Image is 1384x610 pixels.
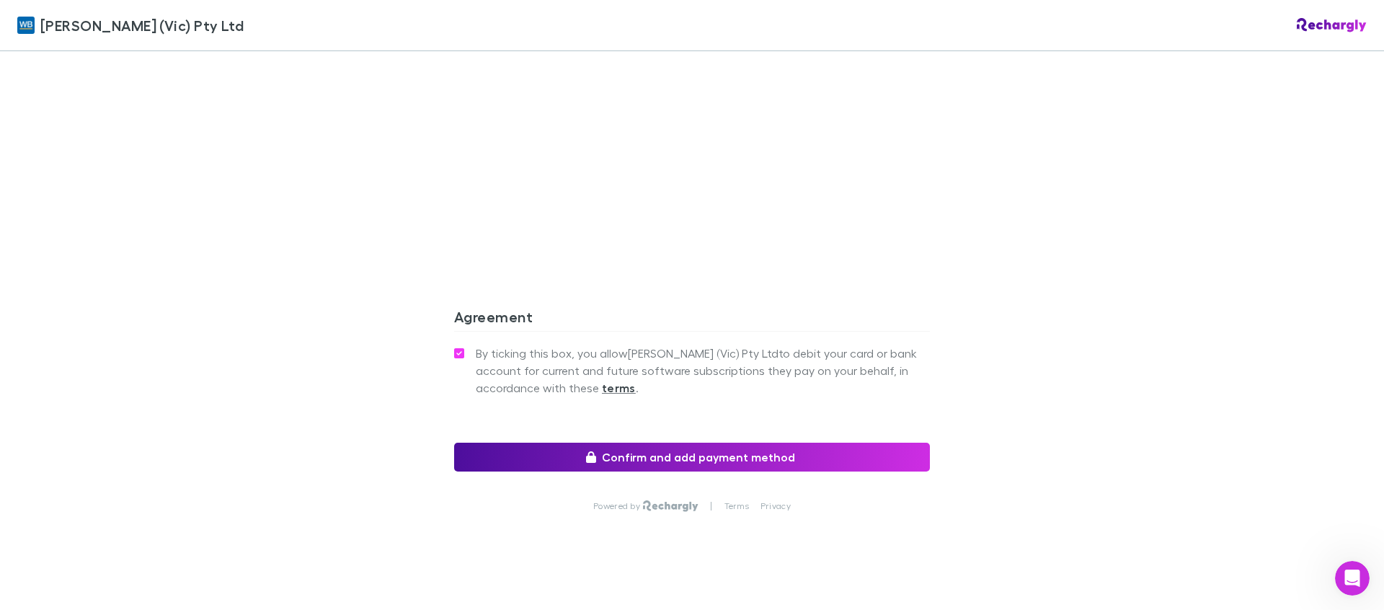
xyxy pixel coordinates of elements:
[602,381,636,395] strong: terms
[643,500,698,512] img: Rechargly Logo
[593,500,643,512] p: Powered by
[476,345,930,397] span: By ticking this box, you allow [PERSON_NAME] (Vic) Pty Ltd to debit your card or bank account for...
[710,500,712,512] p: |
[724,500,749,512] a: Terms
[1335,561,1370,596] iframe: Intercom live chat
[454,443,930,472] button: Confirm and add payment method
[40,14,244,36] span: [PERSON_NAME] (Vic) Pty Ltd
[1297,18,1367,32] img: Rechargly Logo
[17,17,35,34] img: William Buck (Vic) Pty Ltd's Logo
[760,500,791,512] a: Privacy
[454,308,930,331] h3: Agreement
